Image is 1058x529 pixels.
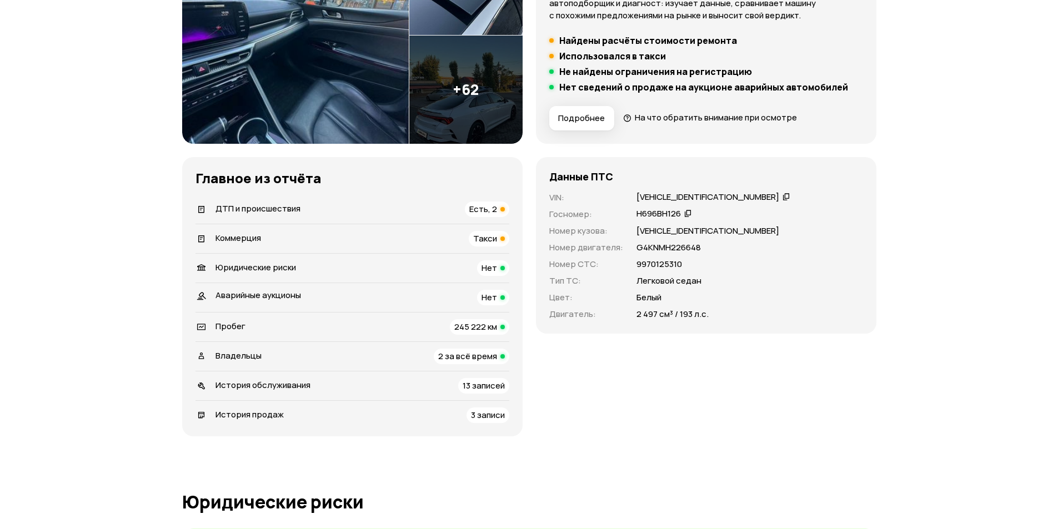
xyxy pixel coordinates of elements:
h5: Нет сведений о продаже на аукционе аварийных автомобилей [559,82,848,93]
span: История обслуживания [215,379,310,391]
span: Юридические риски [215,261,296,273]
div: [VEHICLE_IDENTIFICATION_NUMBER] [636,192,779,203]
p: Госномер : [549,208,623,220]
p: Номер двигателя : [549,241,623,254]
span: На что обратить внимание при осмотре [635,112,797,123]
span: Такси [473,233,497,244]
h1: Юридические риски [182,492,876,512]
h4: Данные ПТС [549,170,613,183]
p: Белый [636,291,661,304]
span: 13 записей [463,380,505,391]
p: 9970125310 [636,258,682,270]
p: Легковой седан [636,275,701,287]
p: Цвет : [549,291,623,304]
p: [VEHICLE_IDENTIFICATION_NUMBER] [636,225,779,237]
p: VIN : [549,192,623,204]
h3: Главное из отчёта [195,170,509,186]
span: История продаж [215,409,284,420]
h5: Не найдены ограничения на регистрацию [559,66,752,77]
span: Коммерция [215,232,261,244]
span: Аварийные аукционы [215,289,301,301]
h5: Использовался в такси [559,51,666,62]
p: Тип ТС : [549,275,623,287]
span: 2 за всё время [438,350,497,362]
p: 2 497 см³ / 193 л.с. [636,308,709,320]
p: Номер кузова : [549,225,623,237]
span: Пробег [215,320,245,332]
p: Номер СТС : [549,258,623,270]
span: Есть, 2 [469,203,497,215]
span: ДТП и происшествия [215,203,300,214]
div: Н696ВН126 [636,208,681,220]
p: G4KNMH226648 [636,241,701,254]
h5: Найдены расчёты стоимости ремонта [559,35,737,46]
a: На что обратить внимание при осмотре [623,112,798,123]
button: Подробнее [549,106,614,130]
span: Нет [482,291,497,303]
span: Владельцы [215,350,262,361]
span: Нет [482,262,497,274]
p: Двигатель : [549,308,623,320]
span: 3 записи [471,409,505,421]
span: Подробнее [558,113,605,124]
span: 245 222 км [454,321,497,332]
